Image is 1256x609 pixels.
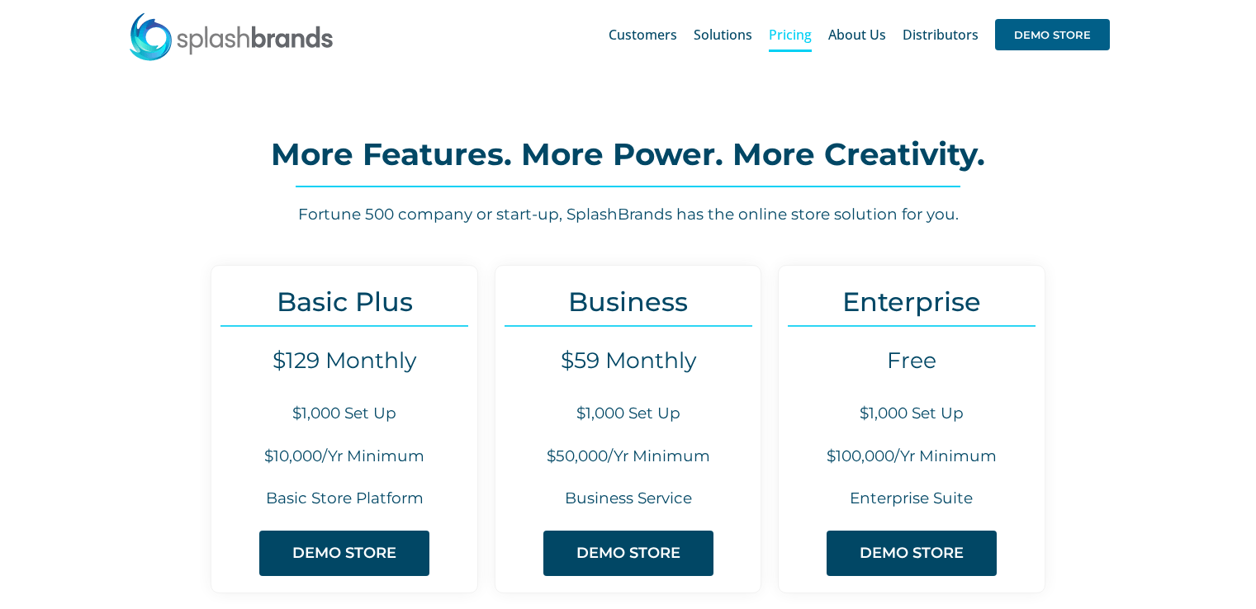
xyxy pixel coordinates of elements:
span: Distributors [903,28,979,41]
h3: Business [495,286,761,317]
span: DEMO STORE [292,545,396,562]
h6: Fortune 500 company or start-up, SplashBrands has the online store solution for you. [83,204,1173,226]
h2: More Features. More Power. More Creativity. [83,138,1173,171]
h4: $59 Monthly [495,347,761,374]
a: Distributors [903,8,979,61]
span: DEMO STORE [860,545,964,562]
h4: Free [779,347,1044,374]
h6: $1,000 Set Up [211,403,476,425]
h6: Business Service [495,488,761,510]
h6: $10,000/Yr Minimum [211,446,476,468]
a: DEMO STORE [995,8,1110,61]
h6: $100,000/Yr Minimum [779,446,1044,468]
span: Customers [609,28,677,41]
span: DEMO STORE [995,19,1110,50]
span: About Us [828,28,886,41]
span: Solutions [694,28,752,41]
span: Pricing [769,28,812,41]
h6: Enterprise Suite [779,488,1044,510]
span: DEMO STORE [576,545,680,562]
a: Customers [609,8,677,61]
nav: Main Menu [609,8,1110,61]
a: DEMO STORE [543,531,713,576]
h6: $1,000 Set Up [495,403,761,425]
h4: $129 Monthly [211,347,476,374]
h6: $50,000/Yr Minimum [495,446,761,468]
a: DEMO STORE [827,531,997,576]
a: Pricing [769,8,812,61]
h6: Basic Store Platform [211,488,476,510]
img: SplashBrands.com Logo [128,12,334,61]
h6: $1,000 Set Up [779,403,1044,425]
h3: Basic Plus [211,286,476,317]
a: DEMO STORE [259,531,429,576]
h3: Enterprise [779,286,1044,317]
